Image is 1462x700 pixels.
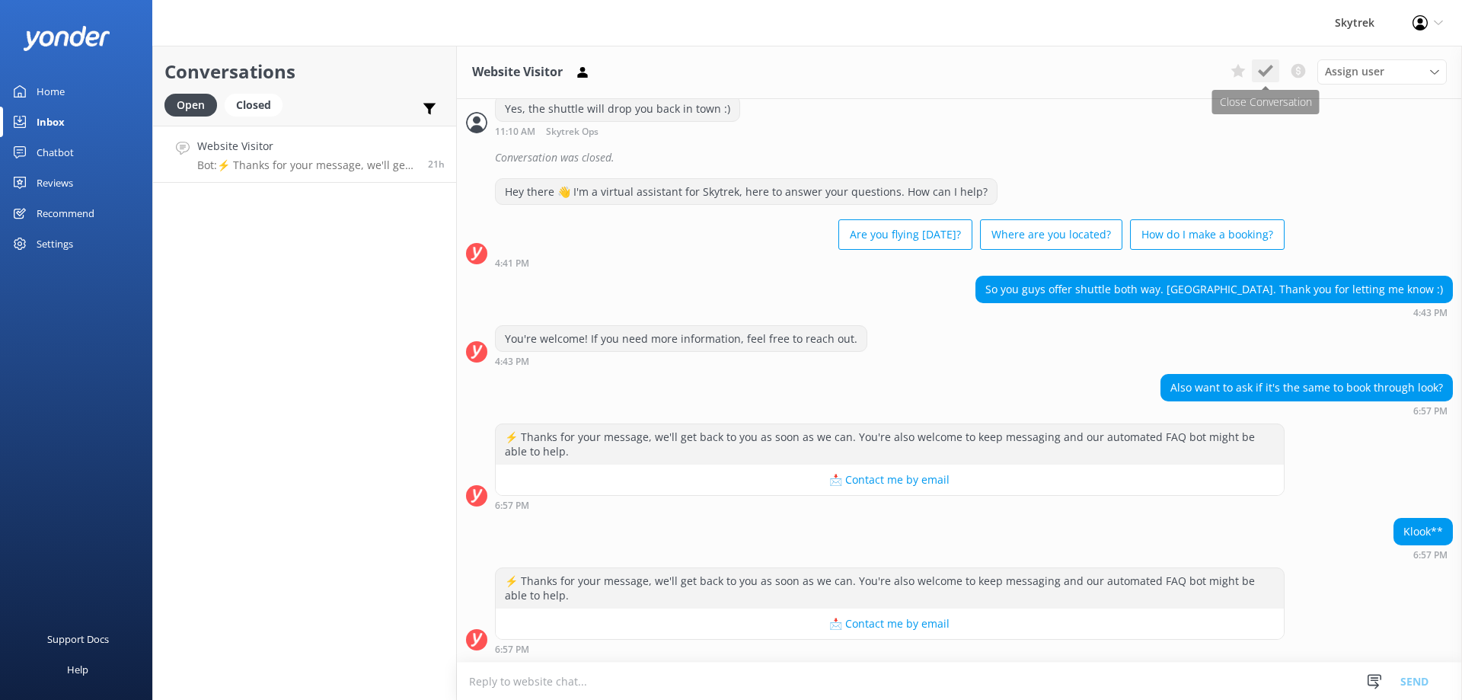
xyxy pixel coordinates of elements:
[37,107,65,137] div: Inbox
[1317,59,1447,84] div: Assign User
[495,501,529,510] strong: 6:57 PM
[838,219,972,250] button: Are you flying [DATE]?
[495,145,1453,171] div: Conversation was closed.
[1413,407,1448,416] strong: 6:57 PM
[495,127,535,137] strong: 11:10 AM
[980,219,1122,250] button: Where are you located?
[67,654,88,685] div: Help
[225,96,290,113] a: Closed
[1325,63,1384,80] span: Assign user
[495,644,1285,654] div: Oct 09 2025 06:57pm (UTC +13:00) Pacific/Auckland
[37,76,65,107] div: Home
[1393,549,1453,560] div: Oct 09 2025 06:57pm (UTC +13:00) Pacific/Auckland
[1130,219,1285,250] button: How do I make a booking?
[23,26,110,51] img: yonder-white-logo.png
[495,259,529,268] strong: 4:41 PM
[1161,375,1452,401] div: Also want to ask if it's the same to book through look?
[153,126,456,183] a: Website VisitorBot:⚡ Thanks for your message, we'll get back to you as soon as we can. You're als...
[197,138,417,155] h4: Website Visitor
[496,96,739,122] div: Yes, the shuttle will drop you back in town :)
[975,307,1453,318] div: Oct 09 2025 04:43pm (UTC +13:00) Pacific/Auckland
[496,179,997,205] div: Hey there 👋 I'm a virtual assistant for Skytrek, here to answer your questions. How can I help?
[976,276,1452,302] div: So you guys offer shuttle both way. [GEOGRAPHIC_DATA]. Thank you for letting me know :)
[1413,551,1448,560] strong: 6:57 PM
[1160,405,1453,416] div: Oct 09 2025 06:57pm (UTC +13:00) Pacific/Auckland
[37,137,74,168] div: Chatbot
[164,57,445,86] h2: Conversations
[495,356,867,366] div: Oct 09 2025 04:43pm (UTC +13:00) Pacific/Auckland
[496,465,1284,495] button: 📩 Contact me by email
[37,168,73,198] div: Reviews
[1413,308,1448,318] strong: 4:43 PM
[37,198,94,229] div: Recommend
[164,96,225,113] a: Open
[164,94,217,117] div: Open
[495,645,529,654] strong: 6:57 PM
[47,624,109,654] div: Support Docs
[428,158,445,171] span: Oct 09 2025 06:57pm (UTC +13:00) Pacific/Auckland
[466,145,1453,171] div: 2025-10-08T22:10:26.489
[495,357,529,366] strong: 4:43 PM
[496,326,867,352] div: You're welcome! If you need more information, feel free to reach out.
[496,609,1284,639] button: 📩 Contact me by email
[495,126,740,137] div: Oct 09 2025 11:10am (UTC +13:00) Pacific/Auckland
[225,94,283,117] div: Closed
[496,568,1284,609] div: ⚡ Thanks for your message, we'll get back to you as soon as we can. You're also welcome to keep m...
[495,500,1285,510] div: Oct 09 2025 06:57pm (UTC +13:00) Pacific/Auckland
[546,127,599,137] span: Skytrek Ops
[495,257,1285,268] div: Oct 09 2025 04:41pm (UTC +13:00) Pacific/Auckland
[472,62,563,82] h3: Website Visitor
[37,229,73,259] div: Settings
[496,424,1284,465] div: ⚡ Thanks for your message, we'll get back to you as soon as we can. You're also welcome to keep m...
[197,158,417,172] p: Bot: ⚡ Thanks for your message, we'll get back to you as soon as we can. You're also welcome to k...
